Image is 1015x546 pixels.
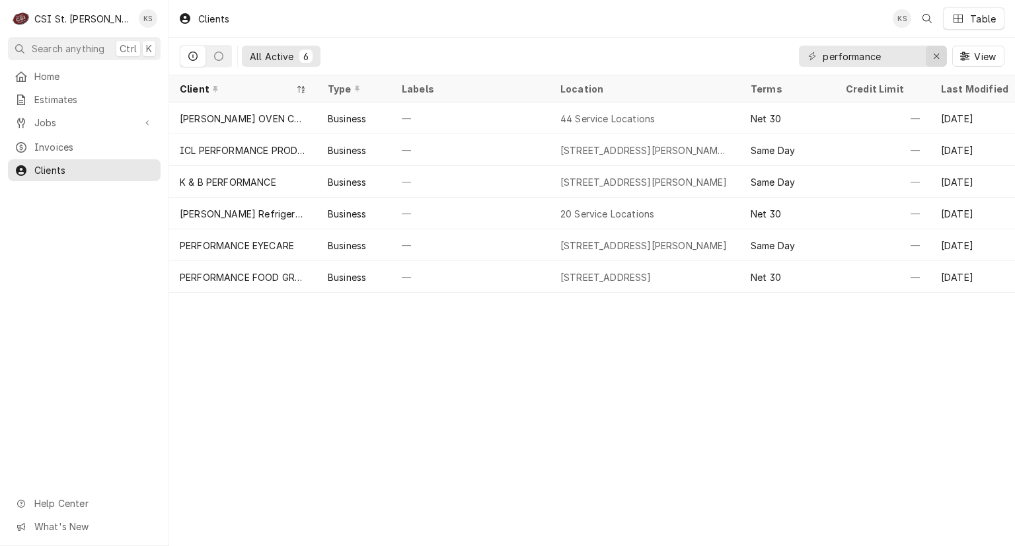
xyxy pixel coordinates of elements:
[391,198,550,229] div: —
[180,82,293,96] div: Client
[302,50,310,63] div: 6
[139,9,157,28] div: KS
[34,496,153,510] span: Help Center
[328,82,378,96] div: Type
[328,239,366,253] div: Business
[12,9,30,28] div: CSI St. Louis's Avatar
[8,37,161,60] button: Search anythingCtrlK
[8,516,161,537] a: Go to What's New
[926,46,947,67] button: Erase input
[402,82,539,96] div: Labels
[560,175,728,189] div: [STREET_ADDRESS][PERSON_NAME]
[32,42,104,56] span: Search anything
[180,143,307,157] div: ICL PERFORMANCE PRODUCTS
[751,82,822,96] div: Terms
[941,82,1012,96] div: Last Modified
[835,134,930,166] div: —
[180,239,294,253] div: PERFORMANCE EYECARE
[970,12,996,26] div: Table
[8,65,161,87] a: Home
[560,207,654,221] div: 20 Service Locations
[391,229,550,261] div: —
[835,198,930,229] div: —
[560,112,655,126] div: 44 Service Locations
[12,9,30,28] div: C
[391,166,550,198] div: —
[823,46,922,67] input: Keyword search
[751,112,781,126] div: Net 30
[250,50,294,63] div: All Active
[34,93,154,106] span: Estimates
[328,175,366,189] div: Business
[328,143,366,157] div: Business
[560,82,730,96] div: Location
[34,520,153,533] span: What's New
[560,270,652,284] div: [STREET_ADDRESS]
[846,82,917,96] div: Credit Limit
[328,112,366,126] div: Business
[34,69,154,83] span: Home
[835,229,930,261] div: —
[391,102,550,134] div: —
[560,239,728,253] div: [STREET_ADDRESS][PERSON_NAME]
[751,239,795,253] div: Same Day
[917,8,938,29] button: Open search
[391,134,550,166] div: —
[952,46,1004,67] button: View
[8,159,161,181] a: Clients
[139,9,157,28] div: Kris Swearingen's Avatar
[8,492,161,514] a: Go to Help Center
[146,42,152,56] span: K
[835,166,930,198] div: —
[180,207,307,221] div: [PERSON_NAME] Refrigeration, Inc.
[8,89,161,110] a: Estimates
[328,270,366,284] div: Business
[835,102,930,134] div: —
[751,270,781,284] div: Net 30
[120,42,137,56] span: Ctrl
[391,261,550,293] div: —
[180,112,307,126] div: [PERSON_NAME] OVEN COMPANY
[34,12,132,26] div: CSI St. [PERSON_NAME]
[893,9,911,28] div: KS
[8,136,161,158] a: Invoices
[893,9,911,28] div: Kris Swearingen's Avatar
[328,207,366,221] div: Business
[751,143,795,157] div: Same Day
[751,207,781,221] div: Net 30
[34,163,154,177] span: Clients
[835,261,930,293] div: —
[560,143,730,157] div: [STREET_ADDRESS][PERSON_NAME][PERSON_NAME][PERSON_NAME]
[180,175,276,189] div: K & B PERFORMANCE
[971,50,998,63] span: View
[8,112,161,134] a: Go to Jobs
[180,270,307,284] div: PERFORMANCE FOOD GROUP
[34,140,154,154] span: Invoices
[751,175,795,189] div: Same Day
[34,116,134,130] span: Jobs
